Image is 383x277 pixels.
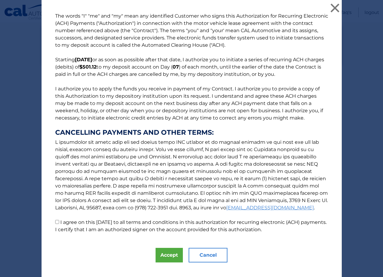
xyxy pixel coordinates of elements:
a: [EMAIL_ADDRESS][DOMAIN_NAME] [226,205,314,211]
b: [DATE] [75,57,92,62]
button: × [329,2,341,14]
b: 07 [173,64,179,70]
strong: CANCELLING PAYMENTS AND OTHER TERMS: [55,129,328,136]
button: Accept [156,248,183,262]
b: $501.12 [79,64,96,70]
button: Cancel [189,248,227,262]
p: The words "I" "me" and "my" mean any identified Customer who signs this Authorization for Recurri... [49,12,334,233]
label: I agree on this [DATE] to all terms and conditions in this authorization for recurring electronic... [55,219,327,232]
